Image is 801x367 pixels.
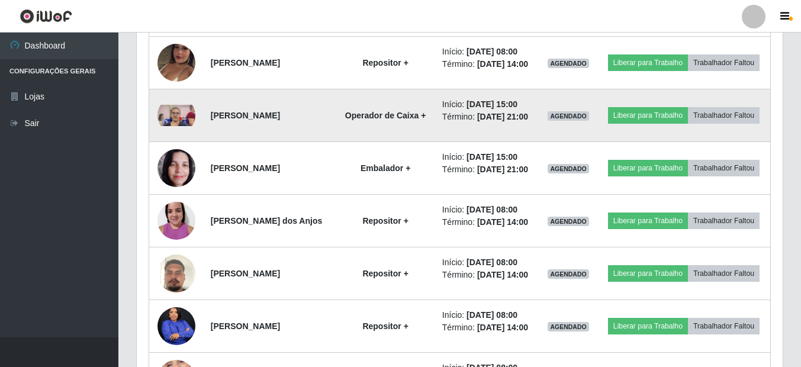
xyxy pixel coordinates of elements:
[442,204,532,216] li: Início:
[442,321,532,334] li: Término:
[442,309,532,321] li: Início:
[442,46,532,58] li: Início:
[211,58,280,67] strong: [PERSON_NAME]
[477,270,528,279] time: [DATE] 14:00
[362,269,408,278] strong: Repositor +
[442,151,532,163] li: Início:
[442,98,532,111] li: Início:
[548,217,589,226] span: AGENDADO
[211,216,323,226] strong: [PERSON_NAME] dos Anjos
[608,265,688,282] button: Liberar para Trabalho
[157,195,195,246] img: 1737249386728.jpeg
[688,107,760,124] button: Trabalhador Faltou
[688,265,760,282] button: Trabalhador Faltou
[361,163,410,173] strong: Embalador +
[362,216,408,226] strong: Repositor +
[477,217,528,227] time: [DATE] 14:00
[157,302,195,350] img: 1741977061779.jpeg
[442,163,532,176] li: Término:
[548,164,589,173] span: AGENDADO
[608,213,688,229] button: Liberar para Trabalho
[157,105,195,126] img: 1748035113765.jpeg
[362,58,408,67] strong: Repositor +
[211,269,280,278] strong: [PERSON_NAME]
[548,322,589,331] span: AGENDADO
[362,321,408,331] strong: Repositor +
[477,323,528,332] time: [DATE] 14:00
[608,160,688,176] button: Liberar para Trabalho
[211,111,280,120] strong: [PERSON_NAME]
[608,318,688,334] button: Liberar para Trabalho
[467,99,517,109] time: [DATE] 15:00
[442,111,532,123] li: Término:
[467,152,517,162] time: [DATE] 15:00
[688,318,760,334] button: Trabalhador Faltou
[477,59,528,69] time: [DATE] 14:00
[157,143,195,193] img: 1726745680631.jpeg
[20,9,72,24] img: CoreUI Logo
[608,54,688,71] button: Liberar para Trabalho
[548,59,589,68] span: AGENDADO
[688,160,760,176] button: Trabalhador Faltou
[157,240,195,307] img: 1742301305907.jpeg
[467,205,517,214] time: [DATE] 08:00
[345,111,426,120] strong: Operador de Caixa +
[548,269,589,279] span: AGENDADO
[477,165,528,174] time: [DATE] 21:00
[211,163,280,173] strong: [PERSON_NAME]
[467,257,517,267] time: [DATE] 08:00
[608,107,688,124] button: Liberar para Trabalho
[548,111,589,121] span: AGENDADO
[442,58,532,70] li: Término:
[467,47,517,56] time: [DATE] 08:00
[467,310,517,320] time: [DATE] 08:00
[477,112,528,121] time: [DATE] 21:00
[688,213,760,229] button: Trabalhador Faltou
[442,269,532,281] li: Término:
[211,321,280,331] strong: [PERSON_NAME]
[688,54,760,71] button: Trabalhador Faltou
[442,216,532,228] li: Término:
[157,29,195,96] img: 1735344117516.jpeg
[442,256,532,269] li: Início:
